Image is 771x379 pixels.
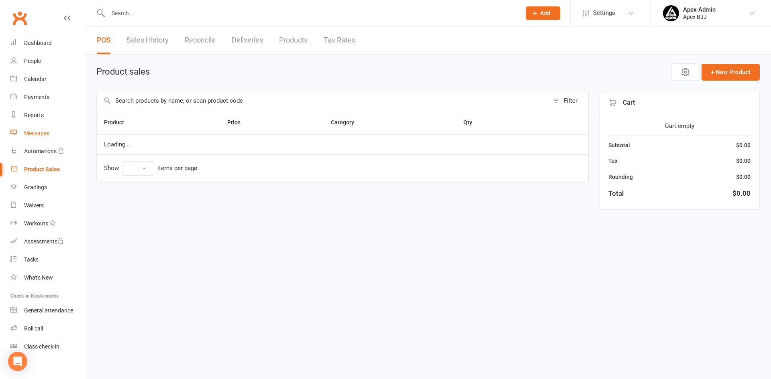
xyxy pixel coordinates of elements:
div: $0.00 [736,172,751,181]
td: Loading... [97,134,588,154]
div: Subtotal [608,141,630,150]
a: Dashboard [10,34,85,52]
div: General attendance [24,307,73,314]
button: Qty [463,118,481,127]
div: Apex BJJ [683,13,716,20]
button: Add [526,6,560,20]
a: People [10,52,85,70]
span: Add [540,10,550,16]
a: Workouts [10,215,85,233]
div: Automations [24,148,57,154]
div: Apex Admin [683,6,716,13]
div: Cart empty [608,121,751,131]
a: Reports [10,106,85,124]
a: Calendar [10,70,85,88]
a: Automations [10,142,85,160]
h1: Product sales [96,67,150,77]
div: Product Sales [24,166,60,172]
div: Tax [608,156,618,165]
span: Qty [463,119,481,126]
a: Gradings [10,178,85,197]
span: Price [227,119,249,126]
a: Reconcile [185,26,216,54]
div: Open Intercom Messenger [8,352,27,371]
div: Calendar [24,76,47,82]
div: $0.00 [732,188,751,199]
div: People [24,58,41,64]
button: Filter [549,91,588,110]
div: Cart [600,91,759,114]
a: Clubworx [10,8,30,28]
a: Roll call [10,320,85,338]
img: thumb_image1745496852.png [663,5,679,21]
a: Assessments [10,233,85,251]
a: Sales History [126,26,169,54]
div: Class check-in [24,343,59,350]
a: Tax Rates [324,26,355,54]
div: Gradings [24,184,47,191]
a: Class kiosk mode [10,338,85,356]
a: Tasks [10,251,85,269]
div: items per page [157,165,197,172]
div: Waivers [24,202,44,209]
div: $0.00 [736,141,751,150]
div: Messages [24,130,49,136]
div: Payments [24,94,49,100]
div: $0.00 [736,156,751,165]
a: Deliveries [232,26,263,54]
div: Assessments [24,238,64,245]
div: Filter [564,96,577,105]
div: Reports [24,112,44,118]
div: Roll call [24,325,43,332]
div: Total [608,188,624,199]
button: Price [227,118,249,127]
a: Messages [10,124,85,142]
button: Product [104,118,133,127]
a: What's New [10,269,85,287]
a: Products [279,26,308,54]
span: Product [104,119,133,126]
a: Waivers [10,197,85,215]
a: POS [97,26,110,54]
div: Tasks [24,256,39,263]
div: Dashboard [24,40,52,46]
span: Category [331,119,363,126]
span: Settings [593,4,615,22]
a: General attendance kiosk mode [10,302,85,320]
div: What's New [24,274,53,281]
div: Workouts [24,220,48,227]
div: Show [104,161,197,176]
input: Search... [106,8,516,19]
button: Category [331,118,363,127]
button: + New Product [702,64,760,81]
a: Payments [10,88,85,106]
input: Search products by name, or scan product code [97,91,549,110]
a: Product Sales [10,160,85,178]
div: Rounding [608,172,633,181]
